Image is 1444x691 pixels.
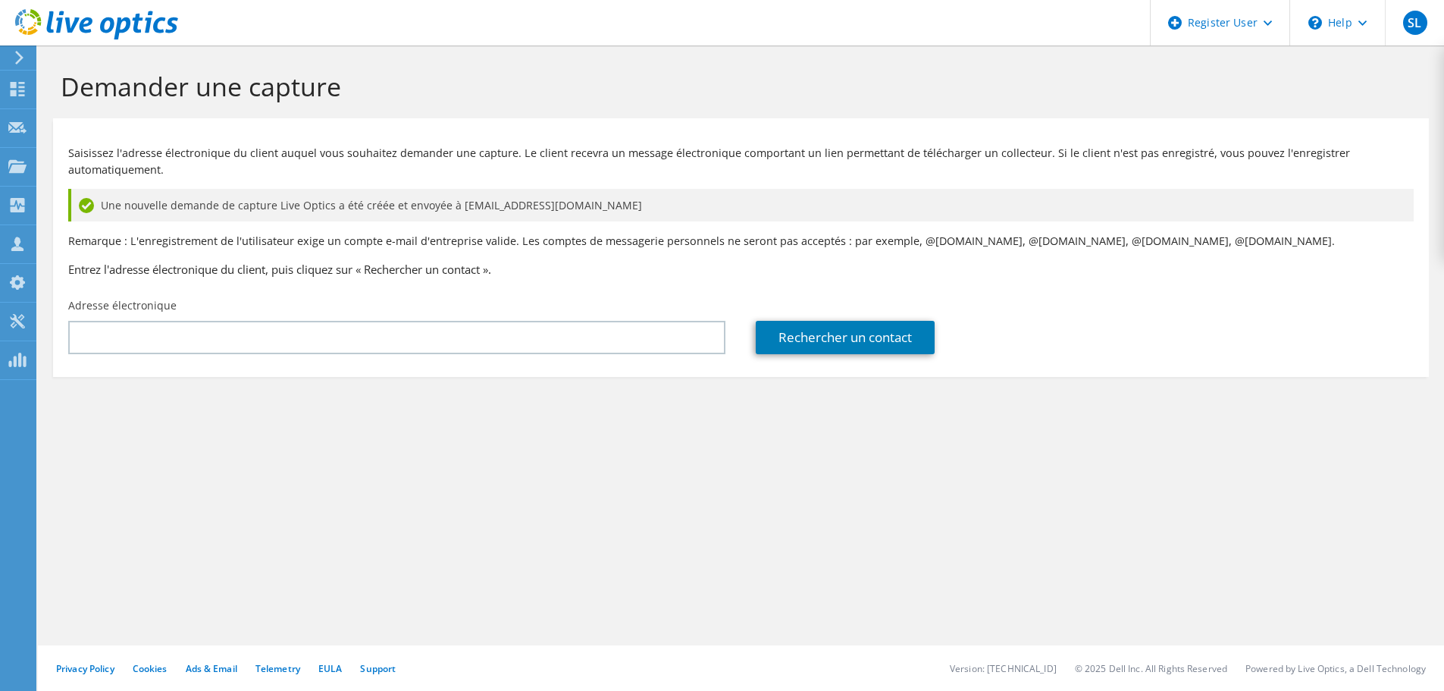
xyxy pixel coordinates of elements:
a: Cookies [133,662,168,675]
p: Remarque : L'enregistrement de l'utilisateur exige un compte e-mail d'entreprise valide. Les comp... [68,233,1414,250]
a: Rechercher un contact [756,321,935,354]
li: Powered by Live Optics, a Dell Technology [1245,662,1426,675]
p: Saisissez l'adresse électronique du client auquel vous souhaitez demander une capture. Le client ... [68,145,1414,178]
h3: Entrez l'adresse électronique du client, puis cliquez sur « Rechercher un contact ». [68,261,1414,278]
h1: Demander une capture [61,71,1414,102]
li: © 2025 Dell Inc. All Rights Reserved [1075,662,1227,675]
svg: \n [1308,16,1322,30]
li: Version: [TECHNICAL_ID] [950,662,1057,675]
a: Ads & Email [186,662,237,675]
a: Privacy Policy [56,662,114,675]
span: SL [1403,11,1427,35]
a: EULA [318,662,342,675]
a: Support [360,662,396,675]
span: Une nouvelle demande de capture Live Optics a été créée et envoyée à [EMAIL_ADDRESS][DOMAIN_NAME] [101,197,642,214]
a: Telemetry [255,662,300,675]
label: Adresse électronique [68,298,177,313]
